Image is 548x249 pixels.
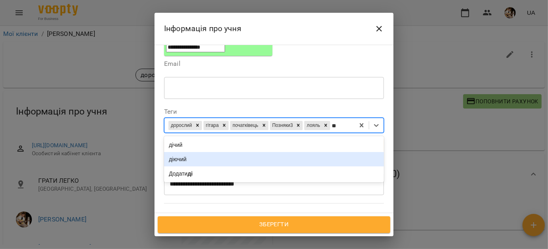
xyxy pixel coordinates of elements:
span: Зберегти [166,219,382,230]
div: діючий [164,152,384,166]
b: ді [188,170,193,177]
span: Додати [169,170,193,177]
div: Позняки3 [270,121,294,130]
div: гітара [204,121,220,130]
div: дічий [164,138,384,152]
label: Email [164,61,384,67]
div: лояль [304,121,321,130]
div: початківець [230,121,259,130]
button: Close [370,19,389,38]
button: Зберегти [158,216,390,233]
div: дорослий [168,121,193,130]
label: Теги [164,109,384,115]
h6: Інформація про учня [164,22,241,35]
